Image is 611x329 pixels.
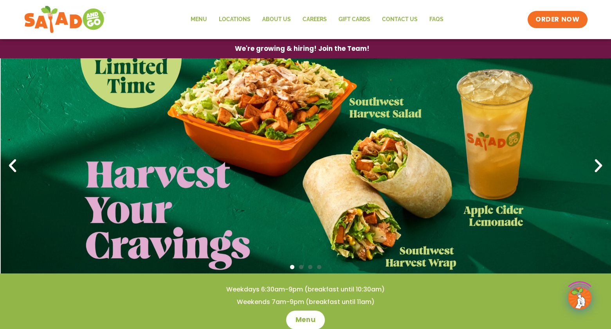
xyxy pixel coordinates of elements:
[223,40,381,58] a: We're growing & hiring! Join the Team!
[317,265,321,269] span: Go to slide 4
[297,11,333,29] a: Careers
[16,298,595,306] h4: Weekends 7am-9pm (breakfast until 11am)
[24,4,106,35] img: new-SAG-logo-768×292
[535,15,579,24] span: ORDER NOW
[296,315,315,325] span: Menu
[16,285,595,294] h4: Weekdays 6:30am-9pm (breakfast until 10:30am)
[213,11,256,29] a: Locations
[308,265,312,269] span: Go to slide 3
[235,45,369,52] span: We're growing & hiring! Join the Team!
[4,157,21,174] div: Previous slide
[424,11,449,29] a: FAQs
[376,11,424,29] a: Contact Us
[185,11,449,29] nav: Menu
[528,11,587,28] a: ORDER NOW
[256,11,297,29] a: About Us
[299,265,303,269] span: Go to slide 2
[333,11,376,29] a: GIFT CARDS
[590,157,607,174] div: Next slide
[185,11,213,29] a: Menu
[290,265,294,269] span: Go to slide 1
